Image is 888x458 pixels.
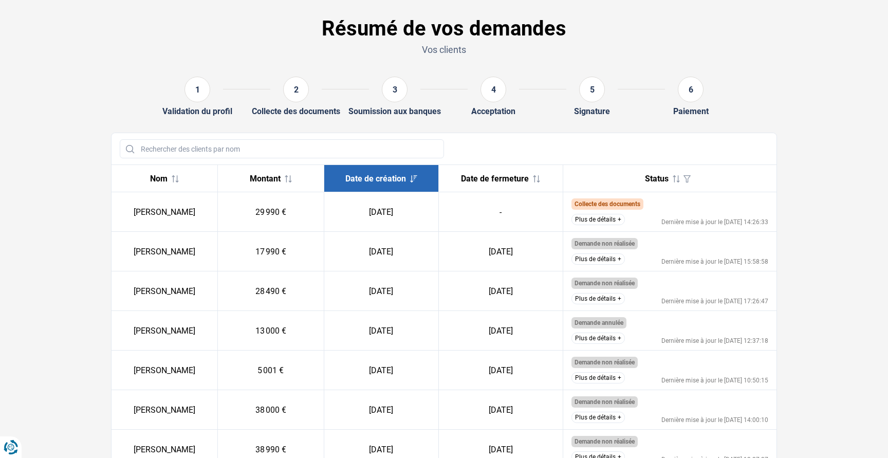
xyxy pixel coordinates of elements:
span: Demande non réalisée [575,359,635,366]
td: - [439,192,563,232]
td: [DATE] [324,390,438,430]
span: Status [645,174,669,184]
div: Signature [574,106,610,116]
span: Demande annulée [575,319,623,326]
td: [DATE] [439,390,563,430]
span: Collecte des documents [575,200,640,208]
span: Demande non réalisée [575,438,635,445]
div: Soumission aux banques [348,106,441,116]
td: [PERSON_NAME] [112,271,218,311]
div: Dernière mise à jour le [DATE] 15:58:58 [661,259,768,265]
td: [DATE] [439,351,563,390]
span: Date de création [345,174,406,184]
p: Vos clients [111,43,777,56]
td: [PERSON_NAME] [112,192,218,232]
button: Plus de détails [571,293,625,304]
td: [DATE] [324,192,438,232]
div: Acceptation [471,106,515,116]
div: Dernière mise à jour le [DATE] 10:50:15 [661,377,768,383]
span: Demande non réalisée [575,398,635,406]
span: Montant [250,174,281,184]
td: [DATE] [439,311,563,351]
td: 13 000 € [218,311,324,351]
div: 5 [579,77,605,102]
button: Plus de détails [571,214,625,225]
div: 1 [184,77,210,102]
td: 38 000 € [218,390,324,430]
td: 5 001 € [218,351,324,390]
div: Dernière mise à jour le [DATE] 17:26:47 [661,298,768,304]
span: Demande non réalisée [575,240,635,247]
div: Validation du profil [162,106,232,116]
div: 2 [283,77,309,102]
h1: Résumé de vos demandes [111,16,777,41]
td: 29 990 € [218,192,324,232]
div: 4 [480,77,506,102]
span: Nom [150,174,168,184]
span: Demande non réalisée [575,280,635,287]
td: [DATE] [324,351,438,390]
td: [DATE] [324,311,438,351]
td: [PERSON_NAME] [112,351,218,390]
td: [DATE] [439,271,563,311]
div: Collecte des documents [252,106,340,116]
div: Paiement [673,106,709,116]
button: Plus de détails [571,372,625,383]
div: Dernière mise à jour le [DATE] 14:00:10 [661,417,768,423]
td: 17 990 € [218,232,324,271]
div: Dernière mise à jour le [DATE] 12:37:18 [661,338,768,344]
td: [DATE] [324,232,438,271]
div: Dernière mise à jour le [DATE] 14:26:33 [661,219,768,225]
td: [DATE] [324,271,438,311]
td: [PERSON_NAME] [112,232,218,271]
td: [PERSON_NAME] [112,390,218,430]
button: Plus de détails [571,333,625,344]
button: Plus de détails [571,412,625,423]
div: 3 [382,77,408,102]
div: 6 [678,77,704,102]
td: [PERSON_NAME] [112,311,218,351]
span: Date de fermeture [461,174,529,184]
td: 28 490 € [218,271,324,311]
input: Rechercher des clients par nom [120,139,444,158]
td: [DATE] [439,232,563,271]
button: Plus de détails [571,253,625,265]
